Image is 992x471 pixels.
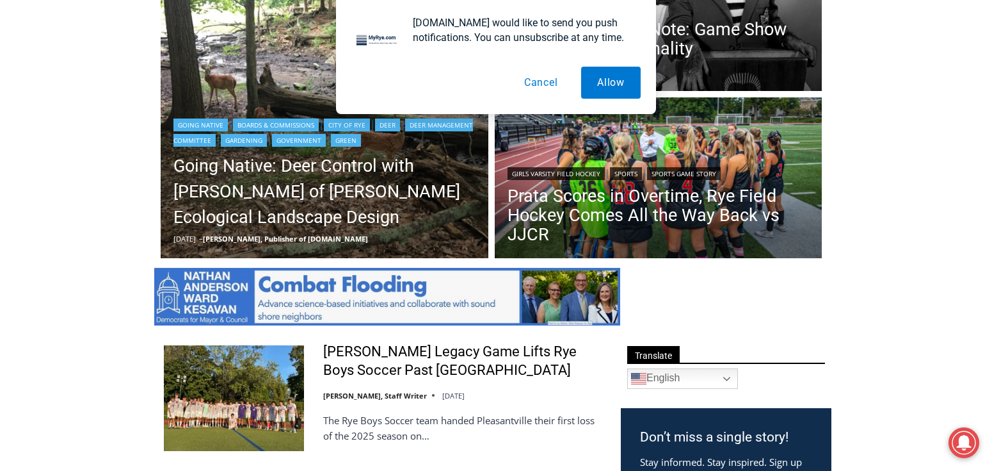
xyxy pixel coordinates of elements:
[631,371,646,386] img: en
[403,15,641,45] div: [DOMAIN_NAME] would like to send you push notifications. You can unsubscribe at any time.
[351,15,403,67] img: notification icon
[199,234,203,244] span: –
[143,108,147,121] div: /
[335,128,593,156] span: Intern @ [DOMAIN_NAME]
[150,108,156,121] div: 6
[647,167,721,180] a: Sports Game Story
[323,1,605,124] div: "At the 10am stand-up meeting, each intern gets a chance to take [PERSON_NAME] and the other inte...
[627,368,738,389] a: English
[375,119,400,131] a: Deer
[324,119,370,131] a: City of Rye
[221,134,267,147] a: Gardening
[331,134,361,147] a: Green
[508,67,574,99] button: Cancel
[164,345,304,450] img: Felix Wismer’s Legacy Game Lifts Rye Boys Soccer Past Pleasantville
[442,391,465,401] time: [DATE]
[323,413,604,443] p: The Rye Boys Soccer team handed Pleasantville their first loss of the 2025 season on…
[627,346,680,363] span: Translate
[272,134,326,147] a: Government
[610,167,642,180] a: Sports
[203,234,368,244] a: [PERSON_NAME], Publisher of [DOMAIN_NAME]
[1,128,191,160] a: [PERSON_NAME] Read Sanctuary Fall Fest: [DATE]
[173,153,476,230] a: Going Native: Deer Control with [PERSON_NAME] of [PERSON_NAME] Ecological Landscape Design
[173,234,196,244] time: [DATE]
[173,119,228,131] a: Going Native
[10,129,170,158] h4: [PERSON_NAME] Read Sanctuary Fall Fest: [DATE]
[508,165,810,180] div: | |
[173,116,476,147] div: | | | | | | |
[134,38,185,105] div: Birds of Prey: Falcon and hawk demos
[323,391,427,401] a: [PERSON_NAME], Staff Writer
[581,67,641,99] button: Allow
[308,124,620,160] a: Intern @ [DOMAIN_NAME]
[640,427,812,448] h3: Don’t miss a single story!
[233,119,319,131] a: Boards & Commissions
[508,186,810,244] a: Prata Scores in Overtime, Rye Field Hockey Comes All the Way Back vs JJCR
[508,167,605,180] a: Girls Varsity Field Hockey
[134,108,140,121] div: 2
[323,343,604,379] a: [PERSON_NAME] Legacy Game Lifts Rye Boys Soccer Past [GEOGRAPHIC_DATA]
